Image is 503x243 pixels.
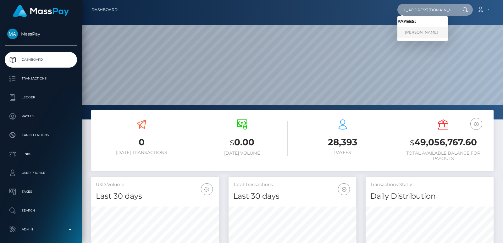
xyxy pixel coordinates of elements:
[96,150,187,155] h6: [DATE] Transactions
[410,138,414,147] small: $
[297,150,388,155] h6: Payees
[5,90,77,105] a: Ledger
[196,136,288,149] h3: 0.00
[196,151,288,156] h6: [DATE] Volume
[7,93,75,102] p: Ledger
[5,184,77,200] a: Taxes
[7,168,75,178] p: User Profile
[7,206,75,215] p: Search
[7,29,18,39] img: MassPay
[397,19,448,24] h6: Payees:
[398,136,489,149] h3: 49,056,767.60
[233,182,352,188] h5: Total Transactions
[7,225,75,234] p: Admin
[397,27,448,38] a: [PERSON_NAME]
[96,182,214,188] h5: USD Volume
[5,146,77,162] a: Links
[7,149,75,159] p: Links
[91,3,118,16] a: Dashboard
[5,52,77,68] a: Dashboard
[370,191,489,202] h4: Daily Distribution
[5,222,77,237] a: Admin
[13,5,69,17] img: MassPay Logo
[5,31,77,37] span: MassPay
[5,165,77,181] a: User Profile
[96,191,214,202] h4: Last 30 days
[230,138,234,147] small: $
[5,71,77,86] a: Transactions
[7,55,75,64] p: Dashboard
[5,108,77,124] a: Payees
[398,151,489,161] h6: Total Available Balance for Payouts
[96,136,187,148] h3: 0
[7,112,75,121] p: Payees
[297,136,388,148] h3: 28,393
[397,4,456,16] input: Search...
[370,182,489,188] h5: Transactions Status
[5,203,77,218] a: Search
[233,191,352,202] h4: Last 30 days
[5,127,77,143] a: Cancellations
[7,74,75,83] p: Transactions
[7,130,75,140] p: Cancellations
[7,187,75,196] p: Taxes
